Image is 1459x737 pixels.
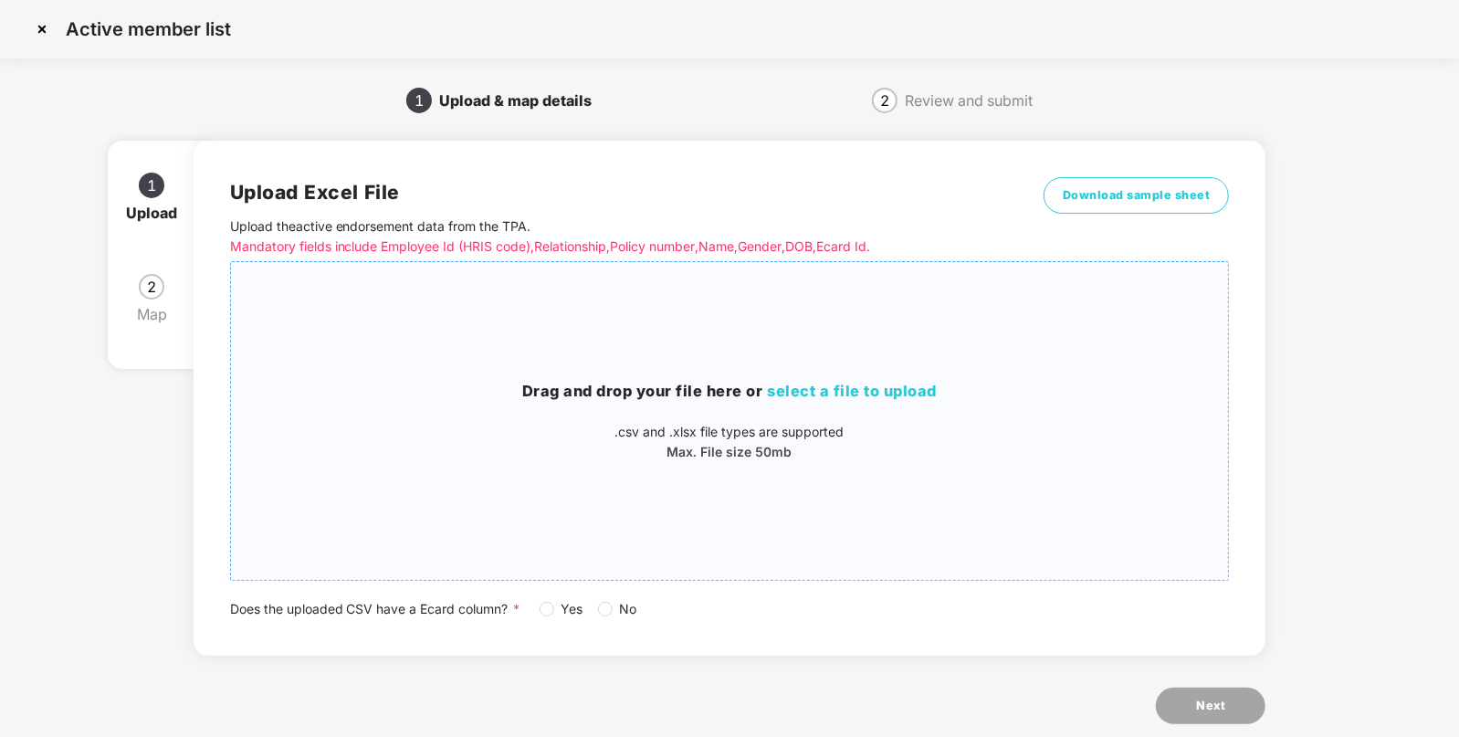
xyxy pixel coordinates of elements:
[231,262,1229,580] span: Drag and drop your file here orselect a file to upload.csv and .xlsx file types are supportedMax....
[231,422,1229,442] p: .csv and .xlsx file types are supported
[230,599,1230,619] div: Does the uploaded CSV have a Ecard column?
[230,216,980,257] p: Upload the active endorsement data from the TPA .
[905,86,1033,115] div: Review and submit
[1063,186,1211,205] span: Download sample sheet
[554,599,591,619] span: Yes
[137,300,182,329] div: Map
[230,237,980,257] p: Mandatory fields include Employee Id (HRIS code), Relationship, Policy number, Name, Gender, DOB,...
[880,93,889,108] span: 2
[27,15,57,44] img: svg+xml;base64,PHN2ZyBpZD0iQ3Jvc3MtMzJ4MzIiIHhtbG5zPSJodHRwOi8vd3d3LnczLm9yZy8yMDAwL3N2ZyIgd2lkdG...
[613,599,645,619] span: No
[768,382,938,400] span: select a file to upload
[147,279,156,294] span: 2
[439,86,606,115] div: Upload & map details
[231,442,1229,462] p: Max. File size 50mb
[231,380,1229,404] h3: Drag and drop your file here or
[66,18,231,40] p: Active member list
[415,93,424,108] span: 1
[230,177,980,207] h2: Upload Excel File
[147,178,156,193] span: 1
[1044,177,1230,214] button: Download sample sheet
[126,198,192,227] div: Upload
